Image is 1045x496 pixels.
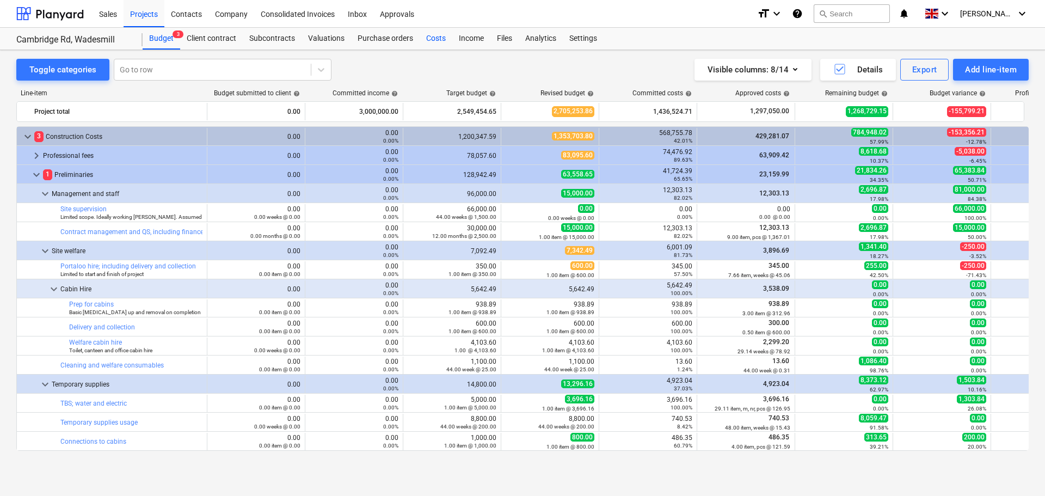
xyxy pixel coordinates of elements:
span: help [683,90,692,97]
small: -12.78% [966,139,986,145]
small: 0.00% [383,233,398,239]
span: -250.00 [960,261,986,270]
span: 1,341.40 [859,242,888,251]
div: 74,476.92 [604,148,692,163]
button: Search [814,4,890,23]
div: 4,923.04 [604,377,692,392]
small: 44.00 week @ 25.00 [544,366,594,372]
span: 3,896.69 [762,247,790,254]
small: -71.43% [966,272,986,278]
small: 57.99% [870,139,888,145]
div: 0.00 [212,320,300,335]
div: 5,642.49 [604,281,692,297]
small: 9.00 item, pcs @ 1,367.01 [727,234,790,240]
a: Files [490,28,519,50]
small: Basic stoning up and removal on completion [69,309,201,315]
div: 14,800.00 [408,381,496,388]
span: 13.60 [771,357,790,365]
div: 0.00 [310,358,398,373]
div: 0.00 [212,301,300,316]
small: 89.63% [674,157,692,163]
span: 3,538.09 [762,285,790,292]
span: 15,000.00 [561,223,594,232]
small: 44.00 week @ 25.00 [446,366,496,372]
span: 0.00 [970,280,986,289]
small: 98.76% [870,368,888,373]
span: 0.00 [872,299,888,308]
div: 0.00 [604,205,692,221]
div: 0.00 [310,205,398,221]
small: 0.00% [971,348,986,354]
small: 29.14 weeks @ 78.92 [737,348,790,354]
small: 1.00 item @ 600.00 [546,272,594,278]
small: 0.00% [971,310,986,316]
div: 0.00 [212,171,300,179]
small: 1.00 item @ 938.89 [546,309,594,315]
span: 255.00 [864,261,888,270]
small: 62.97% [870,387,888,393]
div: 350.00 [408,262,496,278]
small: 0.00% [873,310,888,316]
span: help [879,90,888,97]
button: Details [820,59,896,81]
small: 0.00% [873,329,888,335]
span: keyboard_arrow_down [30,168,43,181]
span: 2,299.20 [762,338,790,346]
small: 0.00% [677,214,692,220]
small: 0.00 item @ 0.00 [259,309,300,315]
div: 0.00 [212,190,300,198]
a: Analytics [519,28,563,50]
span: 15,000.00 [561,189,594,198]
span: 0.00 [872,204,888,213]
div: 0.00 [310,186,398,201]
small: 42.50% [870,272,888,278]
small: 57.50% [674,271,692,277]
div: Project total [34,103,202,120]
div: 0.00 [310,224,398,240]
span: 63,558.65 [561,170,594,179]
div: 7,092.49 [408,247,496,255]
small: 100.00% [671,309,692,315]
span: 21,834.26 [855,166,888,175]
span: 0.00 [970,299,986,308]
div: 0.00 [310,301,398,316]
span: help [781,90,790,97]
small: 82.02% [674,195,692,201]
a: Subcontracts [243,28,302,50]
div: Revised budget [540,89,594,97]
span: help [977,90,986,97]
small: 0.00% [383,176,398,182]
a: Client contract [180,28,243,50]
span: 1,503.84 [957,376,986,384]
a: Temporary supplies usage [60,419,138,426]
i: keyboard_arrow_down [770,7,783,20]
small: 100.00% [964,215,986,221]
small: 1.00 item @ 15,000.00 [539,234,594,240]
small: -3.52% [969,253,986,259]
div: 0.00 [310,320,398,335]
div: Preliminaries [43,166,202,183]
div: 600.00 [408,320,496,335]
div: 1,100.00 [506,358,594,373]
small: 0.00% [383,157,398,163]
div: 12,303.13 [604,224,692,240]
div: 3,000,000.00 [310,103,398,120]
div: 0.00 [310,129,398,144]
small: 0.00% [383,347,398,353]
div: 0.00 [310,377,398,392]
span: 0.00 [970,338,986,346]
span: 2,705,253.86 [552,106,594,117]
a: Budget3 [143,28,180,50]
div: 4,103.60 [506,339,594,354]
span: keyboard_arrow_right [30,149,43,162]
small: 0.00% [383,309,398,315]
small: 44.00 weeks @ 1,500.00 [436,214,496,220]
small: 0.00 weeks @ 0.00 [254,214,300,220]
span: 65,383.84 [953,166,986,175]
div: 345.00 [604,262,692,278]
span: 4,923.04 [762,380,790,388]
span: 784,948.02 [851,128,888,137]
a: Delivery and collection [69,323,135,331]
span: help [389,90,398,97]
